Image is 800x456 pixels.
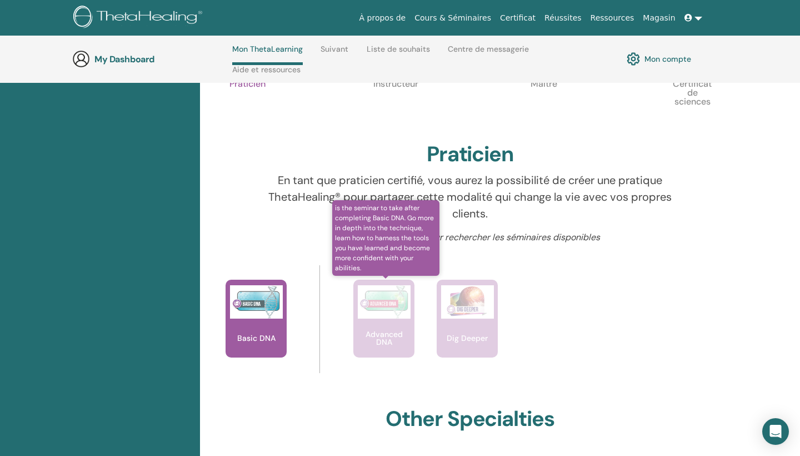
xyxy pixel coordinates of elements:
[224,80,271,126] p: Praticien
[233,334,280,342] p: Basic DNA
[427,142,514,167] h2: Praticien
[448,44,529,62] a: Centre de messagerie
[410,8,496,28] a: Cours & Séminaires
[437,280,498,380] a: Dig Deeper Dig Deeper
[73,6,206,31] img: logo.png
[263,231,677,244] p: Cliquez sur un cours pour rechercher les séminaires disponibles
[586,8,639,28] a: Ressources
[669,80,716,126] p: Certificat de sciences
[442,334,492,342] p: Dig Deeper
[263,172,677,222] p: En tant que praticien certifié, vous aurez la possibilité de créer une pratique ThetaHealing® pou...
[373,80,419,126] p: Instructeur
[321,44,348,62] a: Suivant
[762,418,789,445] div: Open Intercom Messenger
[332,200,439,276] span: is the seminar to take after completing Basic DNA. Go more in depth into the technique, learn how...
[367,44,430,62] a: Liste de souhaits
[94,54,206,65] h3: My Dashboard
[72,50,90,68] img: generic-user-icon.jpg
[496,8,540,28] a: Certificat
[353,280,414,380] a: is the seminar to take after completing Basic DNA. Go more in depth into the technique, learn how...
[358,285,411,319] img: Advanced DNA
[386,407,555,432] h2: Other Specialties
[355,8,411,28] a: À propos de
[230,285,283,319] img: Basic DNA
[521,80,567,126] p: Maître
[232,65,301,83] a: Aide et ressources
[226,280,287,380] a: Basic DNA Basic DNA
[232,44,303,65] a: Mon ThetaLearning
[638,8,679,28] a: Magasin
[441,285,494,319] img: Dig Deeper
[627,49,691,68] a: Mon compte
[540,8,586,28] a: Réussites
[627,49,640,68] img: cog.svg
[353,330,414,346] p: Advanced DNA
